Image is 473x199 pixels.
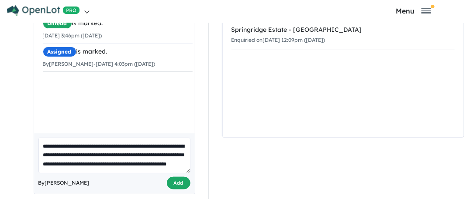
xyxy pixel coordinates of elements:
[38,179,90,187] span: By [PERSON_NAME]
[356,7,471,15] button: Toggle navigation
[231,37,325,43] small: Enquiried on [DATE] 12:09pm ([DATE])
[43,18,72,29] span: Unread
[43,47,193,57] div: is marked.
[43,32,102,39] small: [DATE] 3:46pm ([DATE])
[43,61,155,67] small: By [PERSON_NAME] - [DATE] 4:03pm ([DATE])
[7,5,80,16] img: Openlot PRO Logo White
[231,20,455,51] a: Springridge Estate - [GEOGRAPHIC_DATA]Enquiried on[DATE] 12:09pm ([DATE])
[43,18,193,29] div: is marked.
[43,47,76,57] span: Assigned
[167,177,190,189] button: Add
[231,25,455,35] div: Springridge Estate - [GEOGRAPHIC_DATA]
